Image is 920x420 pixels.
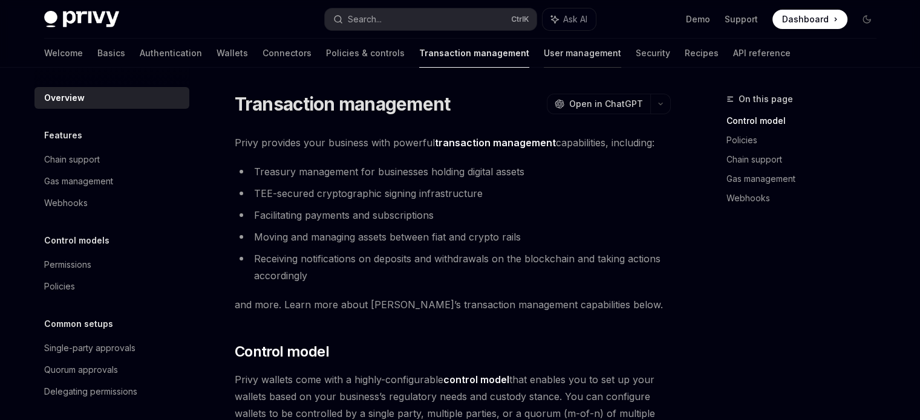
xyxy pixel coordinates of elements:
span: Ask AI [563,13,587,25]
a: Basics [97,39,125,68]
strong: transaction management [435,137,556,149]
a: Webhooks [34,192,189,214]
div: Chain support [44,152,100,167]
li: Facilitating payments and subscriptions [235,207,671,224]
div: Permissions [44,257,91,272]
li: TEE-secured cryptographic signing infrastructure [235,185,671,202]
span: Control model [235,342,329,361]
button: Open in ChatGPT [547,94,650,114]
a: Demo [686,13,710,25]
h1: Transaction management [235,93,451,115]
div: Search... [348,12,382,27]
div: Policies [44,279,75,294]
span: and more. Learn more about [PERSON_NAME]’s transaction management capabilities below. [235,296,671,313]
a: Gas management [726,169,886,189]
button: Ask AI [543,8,596,30]
a: Connectors [263,39,312,68]
a: Welcome [44,39,83,68]
div: Quorum approvals [44,363,118,377]
li: Treasury management for businesses holding digital assets [235,163,671,180]
a: Chain support [726,150,886,169]
div: Gas management [44,174,113,189]
h5: Features [44,128,82,143]
a: Overview [34,87,189,109]
div: Webhooks [44,196,88,210]
h5: Common setups [44,317,113,331]
a: API reference [733,39,791,68]
a: Permissions [34,254,189,276]
a: Gas management [34,170,189,192]
h5: Control models [44,233,109,248]
button: Toggle dark mode [857,10,876,29]
span: On this page [739,92,793,106]
div: Single-party approvals [44,341,135,355]
li: Receiving notifications on deposits and withdrawals on the blockchain and taking actions accordingly [235,250,671,284]
div: Overview [44,91,85,105]
a: Security [636,39,670,68]
li: Moving and managing assets between fiat and crypto rails [235,228,671,245]
a: Transaction management [419,39,529,68]
a: User management [544,39,621,68]
a: Webhooks [726,189,886,208]
span: Ctrl K [511,15,529,24]
a: control model [443,373,509,386]
a: Policies [726,131,886,150]
a: Quorum approvals [34,359,189,381]
button: Search...CtrlK [325,8,537,30]
a: Chain support [34,149,189,170]
a: Policies [34,276,189,297]
a: Policies & controls [326,39,405,68]
a: Control model [726,111,886,131]
div: Delegating permissions [44,384,137,399]
span: Dashboard [782,13,829,25]
a: Recipes [685,39,719,68]
span: Privy provides your business with powerful capabilities, including: [235,134,671,151]
a: Dashboard [772,10,847,29]
a: Single-party approvals [34,337,189,359]
a: Delegating permissions [34,381,189,402]
a: Support [725,13,758,25]
img: dark logo [44,11,119,28]
span: Open in ChatGPT [569,98,643,110]
a: Authentication [140,39,202,68]
a: Wallets [217,39,248,68]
